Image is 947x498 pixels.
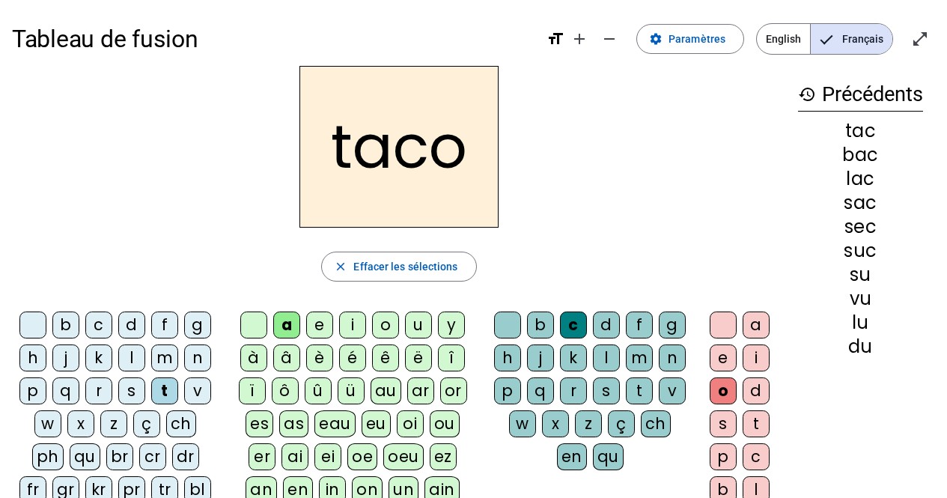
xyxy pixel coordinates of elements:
div: ou [430,410,460,437]
div: v [659,377,686,404]
div: n [184,344,211,371]
div: qu [70,443,100,470]
div: t [743,410,770,437]
h3: Précédents [798,78,923,112]
div: f [626,312,653,338]
div: û [305,377,332,404]
div: oeu [383,443,424,470]
div: p [494,377,521,404]
div: ü [338,377,365,404]
mat-button-toggle-group: Language selection [756,23,893,55]
button: Effacer les sélections [321,252,476,282]
div: ai [281,443,308,470]
div: suc [798,242,923,260]
div: ch [641,410,671,437]
div: k [85,344,112,371]
div: ç [133,410,160,437]
div: n [659,344,686,371]
div: x [67,410,94,437]
div: è [306,344,333,371]
div: b [527,312,554,338]
div: v [184,377,211,404]
div: oi [397,410,424,437]
div: s [118,377,145,404]
div: sac [798,194,923,212]
span: Paramètres [669,30,725,48]
div: vu [798,290,923,308]
div: e [710,344,737,371]
div: r [85,377,112,404]
div: eu [362,410,391,437]
div: q [52,377,79,404]
mat-icon: format_size [546,30,564,48]
div: ë [405,344,432,371]
div: z [575,410,602,437]
div: t [151,377,178,404]
div: s [710,410,737,437]
button: Entrer en plein écran [905,24,935,54]
mat-icon: close [334,260,347,273]
div: d [743,377,770,404]
span: Français [811,24,892,54]
div: ê [372,344,399,371]
span: Effacer les sélections [353,258,457,276]
div: k [560,344,587,371]
div: ph [32,443,64,470]
div: ch [166,410,196,437]
div: p [710,443,737,470]
mat-icon: history [798,85,816,103]
div: j [527,344,554,371]
div: ar [407,377,434,404]
div: l [118,344,145,371]
div: s [593,377,620,404]
div: é [339,344,366,371]
div: o [372,312,399,338]
div: w [34,410,61,437]
mat-icon: remove [600,30,618,48]
div: t [626,377,653,404]
div: â [273,344,300,371]
mat-icon: settings [649,32,663,46]
div: g [184,312,211,338]
div: q [527,377,554,404]
div: ï [239,377,266,404]
div: ez [430,443,457,470]
div: i [339,312,366,338]
div: g [659,312,686,338]
h2: taco [299,66,499,228]
div: l [593,344,620,371]
div: oe [347,443,377,470]
div: a [273,312,300,338]
div: as [279,410,308,437]
div: f [151,312,178,338]
div: r [560,377,587,404]
div: c [85,312,112,338]
div: à [240,344,267,371]
div: sec [798,218,923,236]
div: p [19,377,46,404]
div: eau [314,410,356,437]
button: Paramètres [636,24,744,54]
div: su [798,266,923,284]
div: î [438,344,465,371]
mat-icon: add [570,30,588,48]
div: or [440,377,467,404]
div: h [19,344,46,371]
div: cr [139,443,166,470]
span: English [757,24,810,54]
div: es [246,410,273,437]
div: dr [172,443,199,470]
div: ei [314,443,341,470]
div: lu [798,314,923,332]
div: en [557,443,587,470]
div: j [52,344,79,371]
div: c [560,312,587,338]
div: b [52,312,79,338]
div: lac [798,170,923,188]
div: d [593,312,620,338]
h1: Tableau de fusion [12,15,535,63]
div: e [306,312,333,338]
button: Augmenter la taille de la police [564,24,594,54]
div: d [118,312,145,338]
div: m [626,344,653,371]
